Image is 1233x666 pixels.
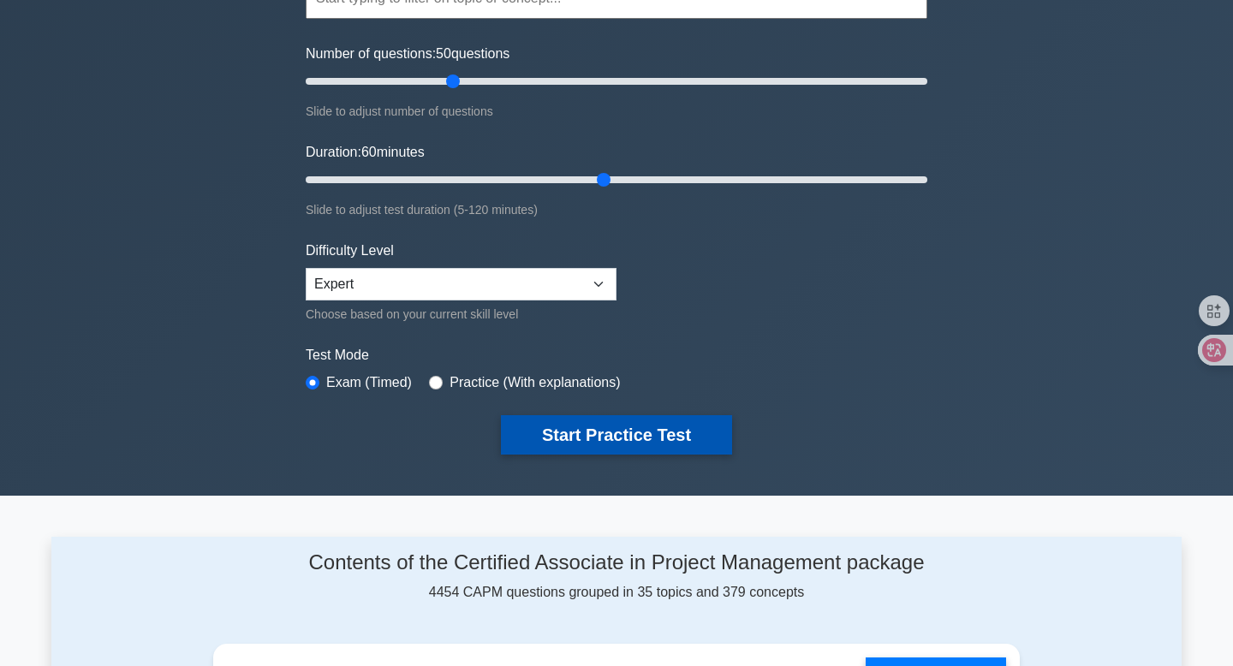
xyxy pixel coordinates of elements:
div: 4454 CAPM questions grouped in 35 topics and 379 concepts [213,550,1020,603]
div: Slide to adjust test duration (5-120 minutes) [306,199,927,220]
label: Exam (Timed) [326,372,412,393]
label: Test Mode [306,345,927,366]
label: Difficulty Level [306,241,394,261]
label: Number of questions: questions [306,44,509,64]
span: 50 [436,46,451,61]
div: Choose based on your current skill level [306,304,616,324]
div: Slide to adjust number of questions [306,101,927,122]
button: Start Practice Test [501,415,732,455]
h4: Contents of the Certified Associate in Project Management package [213,550,1020,575]
span: 60 [361,145,377,159]
label: Duration: minutes [306,142,425,163]
label: Practice (With explanations) [450,372,620,393]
